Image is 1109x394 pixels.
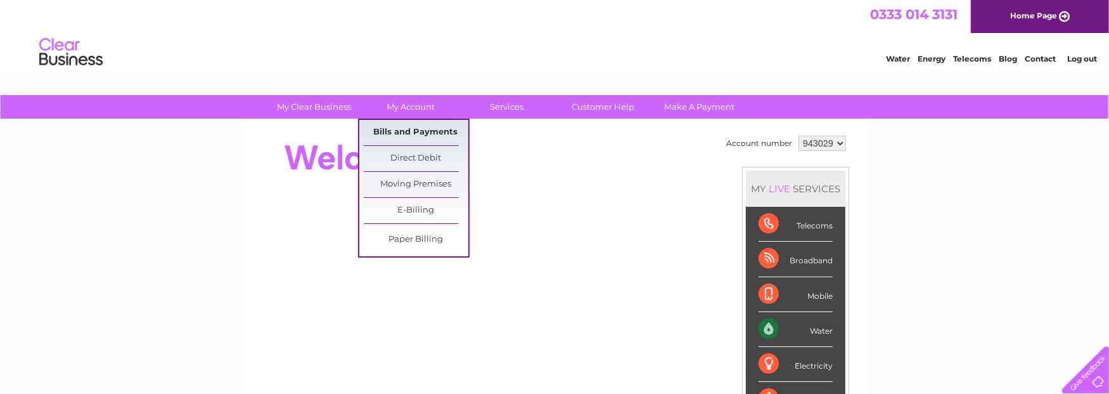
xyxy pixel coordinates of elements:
div: Mobile [759,277,833,312]
a: Paper Billing [364,227,468,253]
a: Services [455,95,560,119]
a: Customer Help [551,95,656,119]
div: Clear Business is a trading name of Verastar Limited (registered in [GEOGRAPHIC_DATA] No. 3667643... [256,7,855,62]
a: Water [886,54,910,63]
td: Account number [723,133,795,154]
a: Direct Debit [364,146,468,171]
a: My Account [359,95,463,119]
a: Moving Premises [364,172,468,197]
div: MY SERVICES [746,171,845,207]
div: Telecoms [759,207,833,242]
a: Telecoms [953,54,991,63]
a: My Clear Business [262,95,367,119]
a: Energy [918,54,946,63]
a: Contact [1025,54,1056,63]
a: Make A Payment [648,95,752,119]
a: E-Billing [364,198,468,223]
a: Bills and Payments [364,120,468,145]
div: Electricity [759,347,833,382]
div: LIVE [766,183,793,195]
a: Log out [1068,54,1098,63]
div: Broadband [759,242,833,277]
a: Blog [999,54,1017,63]
div: Water [759,312,833,347]
img: logo.png [39,33,103,72]
a: 0333 014 3131 [870,6,958,22]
